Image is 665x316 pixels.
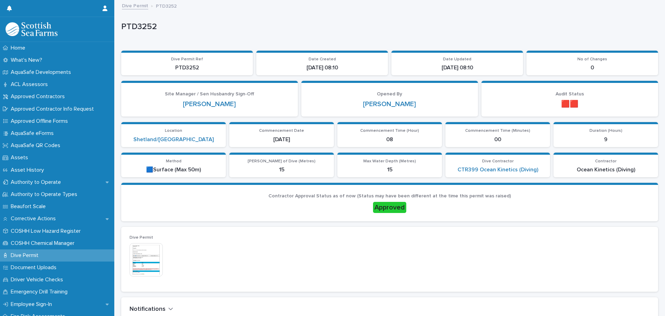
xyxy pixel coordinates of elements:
[8,276,69,283] p: Driver Vehicle Checks
[165,129,182,133] span: Location
[482,159,514,163] span: Dive Contractor
[156,2,177,9] p: PTD3252
[558,166,654,173] p: Ocean Kinetics (Diving)
[8,289,73,295] p: Emergency Drill Training
[8,228,86,234] p: COSHH Low Hazard Register
[6,22,57,36] img: bPIBxiqnSb2ggTQWdOVV
[183,100,236,108] a: [PERSON_NAME]
[165,92,254,96] span: Site Manager / Sen Husbandry Sign-Off
[8,142,66,149] p: AquaSafe QR Codes
[122,1,148,9] a: Dive Permit
[233,166,330,173] p: 15
[125,166,222,173] p: 🟦Surface (Max 50m)
[342,166,438,173] p: 15
[121,22,655,32] p: PTD3252
[450,136,546,143] p: 00
[309,57,336,61] span: Date Created
[342,136,438,143] p: 08
[125,65,249,71] p: PTD3252
[443,57,471,61] span: Date Updated
[130,306,173,313] button: Notifications
[166,159,181,163] span: Method
[556,92,584,96] span: Audit Status
[8,69,77,76] p: AquaSafe Developments
[130,306,166,313] h2: Notifications
[8,45,31,51] p: Home
[8,264,62,271] p: Document Uploads
[260,65,384,71] p: [DATE] 08:10
[396,65,519,71] p: [DATE] 08:10
[589,129,622,133] span: Duration (Hours)
[360,129,419,133] span: Commencement Time (Hour)
[8,118,73,125] p: Approved Offline Forms
[373,202,406,213] div: Approved
[133,136,214,143] a: Shetland/[GEOGRAPHIC_DATA]
[8,167,50,173] p: Asset History
[268,194,511,198] span: Contractor Approval Status as of now (Status may have been different at the time this permit was ...
[8,130,59,137] p: AquaSafe eForms
[363,159,416,163] span: Max Water Depth (Metres)
[248,159,316,163] span: [PERSON_NAME] of Dive (Metres)
[458,166,538,173] a: CTR399 Ocean Kinetics (Diving)
[595,159,617,163] span: Contractor
[233,136,330,143] p: [DATE]
[363,100,416,108] a: [PERSON_NAME]
[8,252,44,259] p: Dive Permit
[8,93,70,100] p: Approved Contractors
[8,81,53,88] p: ACL Assessors
[531,65,654,71] p: 0
[8,215,61,222] p: Corrective Actions
[577,57,607,61] span: No of Changes
[8,203,51,210] p: Beaufort Scale
[8,240,80,247] p: COSHH Chemical Manager
[558,136,654,143] p: 9
[490,100,650,108] p: 🟥🟥
[8,154,34,161] p: Assets
[8,106,99,112] p: Approved Contractor Info Request
[377,92,402,96] span: Opened By
[8,179,66,186] p: Authority to Operate
[130,236,153,240] span: Dive Permit
[8,191,83,198] p: Authority to Operate Types
[465,129,530,133] span: Commencement Time (Minutes)
[8,301,57,308] p: Employee Sign-In
[8,57,48,63] p: What's New?
[259,129,304,133] span: Commencement Date
[171,57,203,61] span: Dive Permit Ref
